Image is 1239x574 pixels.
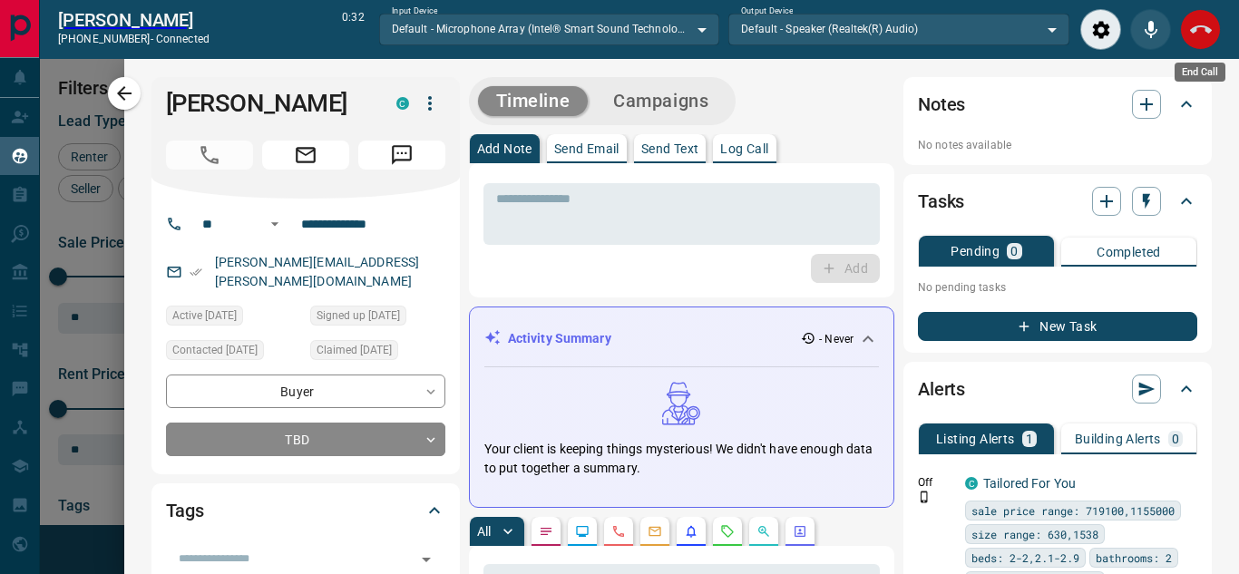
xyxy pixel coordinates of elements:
div: Fri Apr 19 2024 [166,306,301,331]
span: bathrooms: 2 [1096,549,1172,567]
span: sale price range: 719100,1155000 [971,501,1175,520]
h1: [PERSON_NAME] [166,89,369,118]
p: Off [918,474,954,491]
svg: Agent Actions [793,524,807,539]
span: Claimed [DATE] [317,341,392,359]
p: Completed [1097,246,1161,258]
h2: Alerts [918,375,965,404]
div: Tasks [918,180,1197,223]
div: Mute [1130,9,1171,50]
div: Audio Settings [1080,9,1121,50]
p: Activity Summary [508,329,611,348]
span: beds: 2-2,2.1-2.9 [971,549,1079,567]
div: Buyer [166,375,445,408]
div: End Call [1180,9,1221,50]
span: Contacted [DATE] [172,341,258,359]
div: Default - Speaker (Realtek(R) Audio) [728,14,1069,44]
svg: Opportunities [756,524,771,539]
svg: Calls [611,524,626,539]
span: Message [358,141,445,170]
svg: Push Notification Only [918,491,931,503]
div: Mon Jan 22 2024 [310,306,445,331]
a: Tailored For You [983,476,1076,491]
svg: Emails [648,524,662,539]
a: [PERSON_NAME][EMAIL_ADDRESS][PERSON_NAME][DOMAIN_NAME] [215,255,420,288]
p: No pending tasks [918,274,1197,301]
p: Listing Alerts [936,433,1015,445]
h2: [PERSON_NAME] [58,9,210,31]
svg: Email Verified [190,266,202,278]
svg: Lead Browsing Activity [575,524,590,539]
button: Open [264,213,286,235]
p: All [477,525,492,538]
p: 0:32 [342,9,364,50]
p: 0 [1010,245,1018,258]
svg: Requests [720,524,735,539]
label: Output Device [741,5,793,17]
p: Your client is keeping things mysterious! We didn't have enough data to put together a summary. [484,440,879,478]
label: Input Device [392,5,438,17]
p: Add Note [477,142,532,155]
svg: Listing Alerts [684,524,698,539]
p: No notes available [918,137,1197,153]
button: Timeline [478,86,589,116]
span: Email [262,141,349,170]
span: connected [156,33,210,45]
div: Notes [918,83,1197,126]
p: 0 [1172,433,1179,445]
div: Mon Jan 22 2024 [310,340,445,365]
span: Call [166,141,253,170]
div: TBD [166,423,445,456]
p: Send Text [641,142,699,155]
div: Alerts [918,367,1197,411]
p: - Never [819,331,854,347]
p: Send Email [554,142,619,155]
div: Default - Microphone Array (Intel® Smart Sound Technology for Digital Microphones) [379,14,720,44]
button: New Task [918,312,1197,341]
span: Active [DATE] [172,306,237,325]
h2: Tags [166,496,204,525]
div: Tue Feb 13 2024 [166,340,301,365]
span: size range: 630,1538 [971,525,1098,543]
h2: Notes [918,90,965,119]
svg: Notes [539,524,553,539]
div: condos.ca [396,97,409,110]
p: 1 [1026,433,1033,445]
span: Signed up [DATE] [317,306,400,325]
div: condos.ca [965,477,978,490]
div: End Call [1175,63,1225,82]
button: Campaigns [595,86,727,116]
div: Tags [166,489,445,532]
div: Activity Summary- Never [484,322,879,355]
p: Log Call [720,142,768,155]
h2: Tasks [918,187,964,216]
p: Pending [951,245,1000,258]
p: [PHONE_NUMBER] - [58,31,210,47]
button: Open [414,547,439,572]
p: Building Alerts [1075,433,1161,445]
